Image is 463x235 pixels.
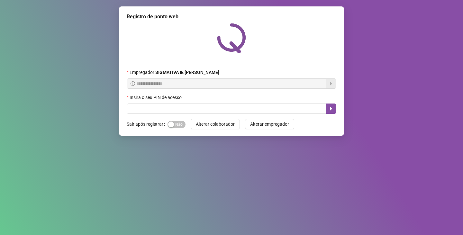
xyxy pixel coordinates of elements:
[245,119,294,129] button: Alterar empregador
[130,69,219,76] span: Empregador :
[127,13,336,21] div: Registro de ponto web
[127,119,168,129] label: Sair após registrar
[127,94,186,101] label: Insira o seu PIN de acesso
[329,106,334,111] span: caret-right
[217,23,246,53] img: QRPoint
[131,81,135,86] span: info-circle
[191,119,240,129] button: Alterar colaborador
[250,121,289,128] span: Alterar empregador
[196,121,235,128] span: Alterar colaborador
[155,70,219,75] strong: SIGMATIVA IE [PERSON_NAME]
